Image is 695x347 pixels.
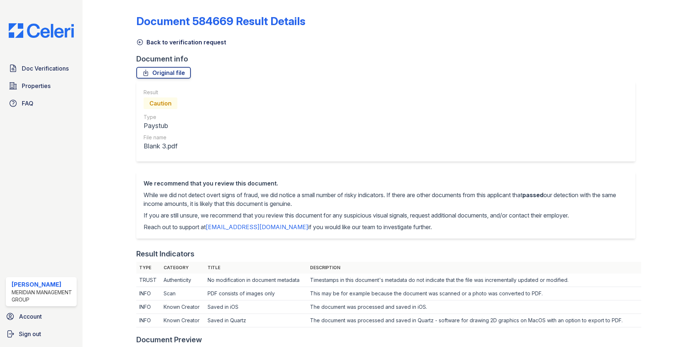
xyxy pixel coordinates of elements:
[205,262,307,274] th: Title
[522,191,543,199] span: passed
[144,191,628,208] p: While we did not detect overt signs of fraud, we did notice a small number of risky indicators. I...
[144,113,177,121] div: Type
[161,300,205,314] td: Known Creator
[205,314,307,327] td: Saved in Quartz
[136,314,161,327] td: INFO
[136,249,194,259] div: Result Indicators
[3,23,80,38] img: CE_Logo_Blue-a8612792a0a2168367f1c8372b55b34899dd931a85d93a1a3d3e32e68fde9ad4.png
[161,314,205,327] td: Known Creator
[6,61,77,76] a: Doc Verifications
[144,121,177,131] div: Paystub
[144,211,628,220] p: If you are still unsure, we recommend that you review this document for any suspicious visual sig...
[22,81,51,90] span: Properties
[307,300,641,314] td: The document was processed and saved in iOS.
[136,335,202,345] div: Document Preview
[3,309,80,324] a: Account
[307,274,641,287] td: Timestamps in this document's metadata do not indicate that the file was incrementally updated or...
[136,15,305,28] a: Document 584669 Result Details
[161,274,205,287] td: Authenticity
[307,287,641,300] td: This may be for example because the document was scanned or a photo was converted to PDF.
[136,54,641,64] div: Document info
[144,179,628,188] div: We recommend that you review this document.
[22,64,69,73] span: Doc Verifications
[144,89,177,96] div: Result
[19,330,41,338] span: Sign out
[206,223,308,231] a: [EMAIL_ADDRESS][DOMAIN_NAME]
[12,289,74,303] div: Meridian Management Group
[144,141,177,151] div: Blank 3.pdf
[12,280,74,289] div: [PERSON_NAME]
[136,287,161,300] td: INFO
[136,300,161,314] td: INFO
[161,287,205,300] td: Scan
[19,312,42,321] span: Account
[22,99,33,108] span: FAQ
[6,96,77,111] a: FAQ
[136,262,161,274] th: Type
[6,79,77,93] a: Properties
[136,67,191,79] a: Original file
[205,274,307,287] td: No modification in document metadata
[136,38,226,47] a: Back to verification request
[144,223,628,231] p: Reach out to support at if you would like our team to investigate further.
[144,134,177,141] div: File name
[307,314,641,327] td: The document was processed and saved in Quartz - software for drawing 2D graphics on MacOS with a...
[3,327,80,341] a: Sign out
[136,274,161,287] td: TRUST
[307,262,641,274] th: Description
[144,97,177,109] div: Caution
[205,287,307,300] td: PDF consists of images only
[205,300,307,314] td: Saved in iOS
[161,262,205,274] th: Category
